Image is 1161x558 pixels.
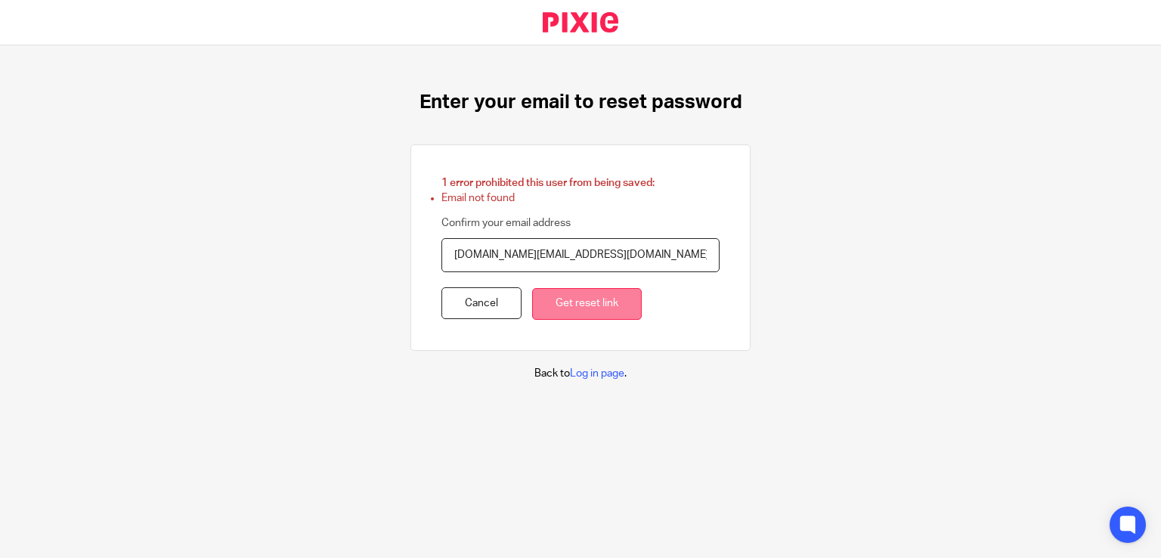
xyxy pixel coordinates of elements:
h2: 1 error prohibited this user from being saved: [441,175,720,191]
a: Cancel [441,287,522,320]
li: Email not found [441,191,720,206]
h1: Enter your email to reset password [420,91,742,114]
p: Back to . [534,366,627,381]
a: Log in page [570,368,624,379]
input: Get reset link [532,288,642,321]
label: Confirm your email address [441,215,571,231]
input: name@example.com [441,238,720,272]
